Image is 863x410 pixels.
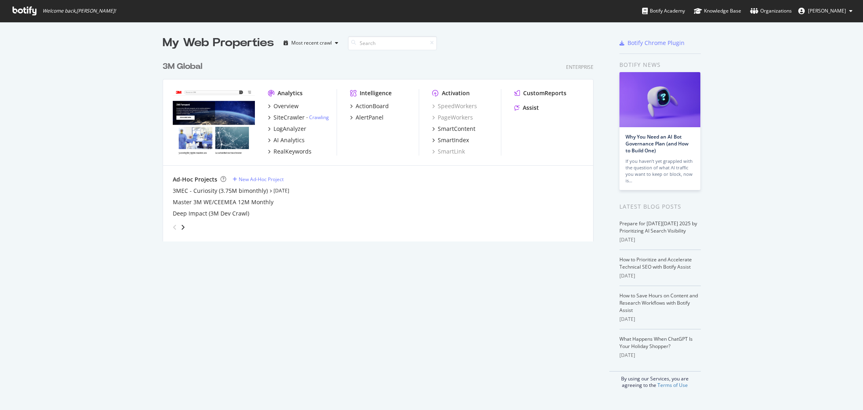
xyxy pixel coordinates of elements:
span: Alexander Parrales [808,7,846,14]
div: Ad-Hoc Projects [173,175,217,184]
div: grid [163,51,600,241]
a: SiteCrawler- Crawling [268,113,329,122]
div: [DATE] [619,316,701,323]
button: Most recent crawl [280,36,341,49]
div: 3M Global [163,61,202,73]
div: CustomReports [523,89,566,97]
a: SmartLink [432,147,465,156]
div: By using our Services, you are agreeing to the [609,371,701,389]
a: Prepare for [DATE][DATE] 2025 by Prioritizing AI Search Visibility [619,220,697,234]
input: Search [348,36,437,50]
div: [DATE] [619,272,701,280]
div: [DATE] [619,236,701,243]
div: SmartContent [438,125,475,133]
a: Overview [268,102,299,110]
a: AI Analytics [268,136,305,144]
div: Botify news [619,60,701,69]
div: Overview [274,102,299,110]
div: Intelligence [360,89,392,97]
a: Master 3M WE/CEEMEA 12M Monthly [173,198,274,206]
div: AI Analytics [274,136,305,144]
a: LogAnalyzer [268,125,306,133]
img: Why You Need an AI Bot Governance Plan (and How to Build One) [619,72,700,127]
div: angle-right [180,223,186,231]
div: angle-left [170,221,180,234]
a: Assist [514,104,539,112]
a: PageWorkers [432,113,473,122]
a: Botify Chrome Plugin [619,39,685,47]
div: My Web Properties [163,35,274,51]
button: [PERSON_NAME] [792,4,859,17]
a: RealKeywords [268,147,312,156]
a: Crawling [309,114,329,121]
a: What Happens When ChatGPT Is Your Holiday Shopper? [619,335,693,350]
div: Analytics [278,89,303,97]
a: AlertPanel [350,113,384,122]
div: Organizations [750,7,792,15]
a: 3MEC - Curiosity (3.75M bimonthly) [173,187,268,195]
a: SmartIndex [432,136,469,144]
span: Welcome back, [PERSON_NAME] ! [42,8,116,14]
a: 3M Global [163,61,206,73]
div: RealKeywords [274,147,312,156]
div: LogAnalyzer [274,125,306,133]
a: SpeedWorkers [432,102,477,110]
div: Botify Chrome Plugin [628,39,685,47]
a: ActionBoard [350,102,389,110]
a: Why You Need an AI Bot Governance Plan (and How to Build One) [626,133,689,154]
div: AlertPanel [356,113,384,122]
div: - [306,114,329,121]
a: How to Save Hours on Content and Research Workflows with Botify Assist [619,292,698,314]
a: SmartContent [432,125,475,133]
div: Knowledge Base [694,7,741,15]
div: Enterprise [566,64,594,70]
div: SiteCrawler [274,113,305,122]
div: Most recent crawl [291,41,332,45]
img: www.command.com [173,89,255,155]
a: Terms of Use [657,382,688,389]
div: SmartIndex [438,136,469,144]
a: Deep Impact (3M Dev Crawl) [173,209,249,218]
div: ActionBoard [356,102,389,110]
div: New Ad-Hoc Project [239,176,284,183]
div: [DATE] [619,352,701,359]
a: CustomReports [514,89,566,97]
div: Activation [442,89,470,97]
a: New Ad-Hoc Project [233,176,284,183]
div: Latest Blog Posts [619,202,701,211]
div: Assist [523,104,539,112]
div: Botify Academy [642,7,685,15]
a: [DATE] [274,187,289,194]
div: If you haven’t yet grappled with the question of what AI traffic you want to keep or block, now is… [626,158,694,184]
a: How to Prioritize and Accelerate Technical SEO with Botify Assist [619,256,692,270]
